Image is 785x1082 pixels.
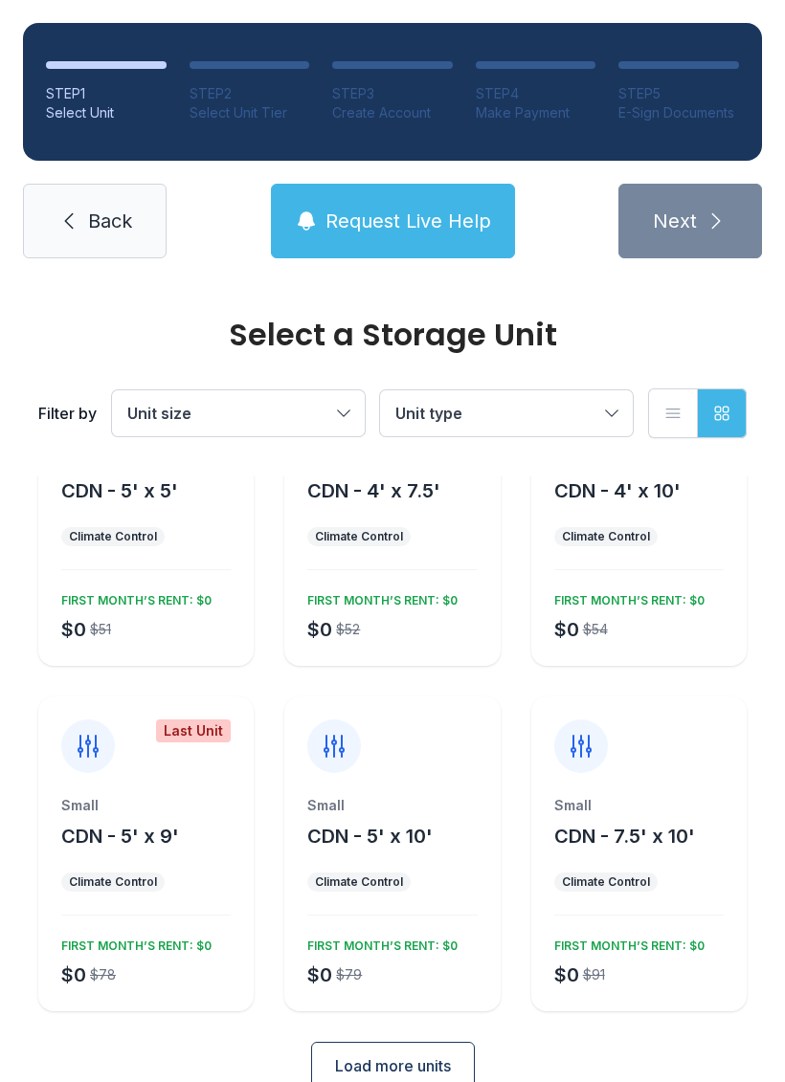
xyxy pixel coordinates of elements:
div: Filter by [38,402,97,425]
div: Climate Control [69,529,157,544]
div: Climate Control [562,529,650,544]
div: $78 [90,965,116,984]
div: Select Unit [46,103,167,122]
div: STEP 2 [190,84,310,103]
div: STEP 1 [46,84,167,103]
div: Small [554,796,724,815]
div: Select a Storage Unit [38,320,747,350]
div: Make Payment [476,103,596,122]
span: CDN - 5' x 10' [307,825,433,848]
div: $52 [336,620,360,639]
div: $79 [336,965,362,984]
div: FIRST MONTH’S RENT: $0 [547,585,705,608]
div: $91 [583,965,605,984]
div: STEP 3 [332,84,453,103]
div: FIRST MONTH’S RENT: $0 [300,931,458,954]
div: $0 [307,616,332,643]
div: E-Sign Documents [618,103,739,122]
div: $0 [554,616,579,643]
span: CDN - 5' x 5' [61,479,178,502]
div: $0 [61,616,86,643]
div: Select Unit Tier [190,103,310,122]
span: Unit size [127,404,191,423]
div: $0 [307,961,332,988]
button: CDN - 5' x 9' [61,823,179,850]
button: Unit size [112,390,365,436]
span: Next [653,208,697,234]
div: FIRST MONTH’S RENT: $0 [54,585,212,608]
button: CDN - 7.5' x 10' [554,823,695,850]
div: $54 [583,620,608,639]
div: Last Unit [156,719,231,742]
span: Request Live Help [325,208,491,234]
div: $0 [61,961,86,988]
div: FIRST MONTH’S RENT: $0 [547,931,705,954]
button: CDN - 5' x 10' [307,823,433,850]
div: Small [61,796,231,815]
button: CDN - 5' x 5' [61,477,178,504]
span: Load more units [335,1054,451,1077]
button: CDN - 4' x 7.5' [307,477,440,504]
span: CDN - 5' x 9' [61,825,179,848]
div: $51 [90,620,111,639]
button: CDN - 4' x 10' [554,477,681,504]
div: STEP 4 [476,84,596,103]
span: Unit type [395,404,462,423]
div: FIRST MONTH’S RENT: $0 [300,585,458,608]
span: CDN - 4' x 10' [554,479,681,502]
button: Unit type [380,390,633,436]
div: STEP 5 [618,84,739,103]
div: $0 [554,961,579,988]
span: Back [88,208,132,234]
div: Climate Control [69,874,157,890]
span: CDN - 4' x 7.5' [307,479,440,502]
div: Create Account [332,103,453,122]
div: Small [307,796,477,815]
div: Climate Control [562,874,650,890]
span: CDN - 7.5' x 10' [554,825,695,848]
div: Climate Control [315,874,403,890]
div: Climate Control [315,529,403,544]
div: FIRST MONTH’S RENT: $0 [54,931,212,954]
